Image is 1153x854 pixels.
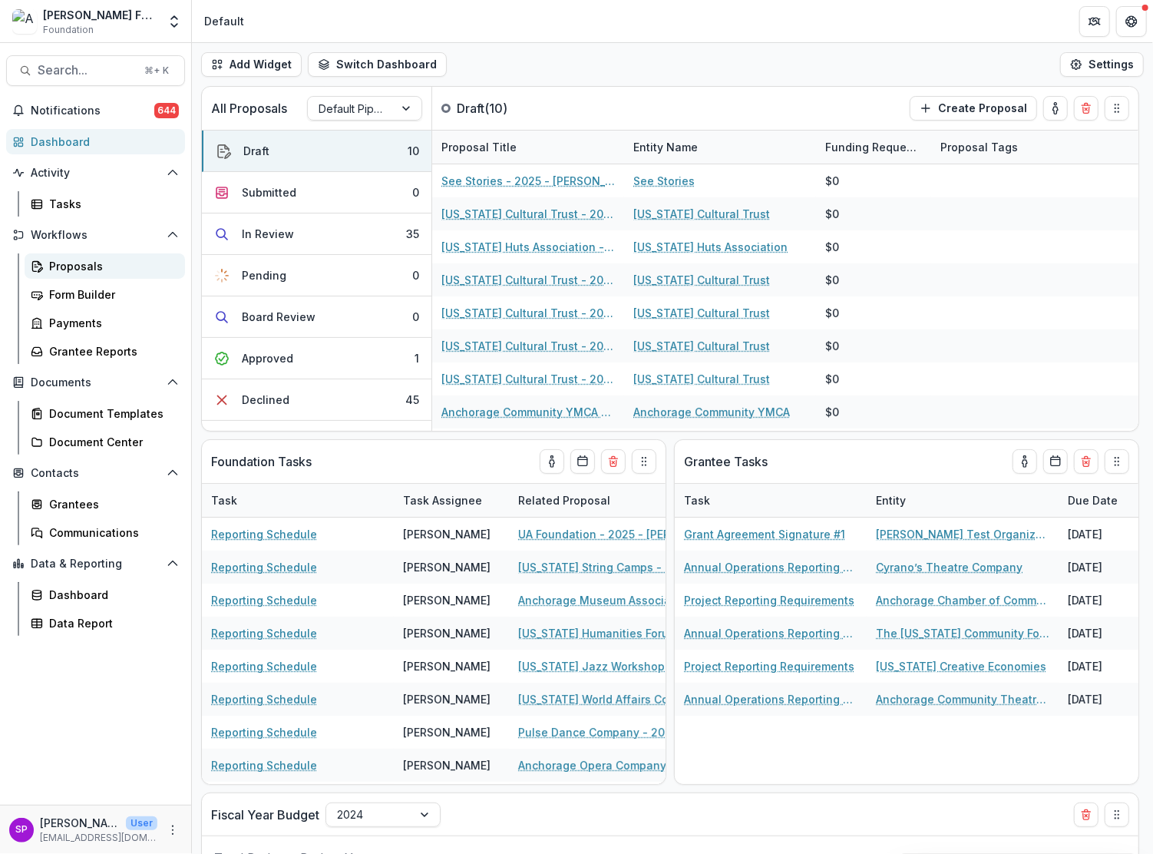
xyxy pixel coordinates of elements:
[633,371,770,387] a: [US_STATE] Cultural Trust
[633,305,770,321] a: [US_STATE] Cultural Trust
[202,484,394,517] div: Task
[876,592,1049,608] a: Anchorage Chamber of Commerce
[164,6,185,37] button: Open entity switcher
[211,559,317,575] a: Reporting Schedule
[25,401,185,426] a: Document Templates
[816,139,931,155] div: Funding Requested
[6,461,185,485] button: Open Contacts
[403,691,491,707] div: [PERSON_NAME]
[31,134,173,150] div: Dashboard
[31,467,160,480] span: Contacts
[633,173,695,189] a: See Stories
[308,52,447,77] button: Switch Dashboard
[876,526,1049,542] a: [PERSON_NAME] Test Organization
[31,558,160,571] span: Data & Reporting
[394,492,491,508] div: Task Assignee
[910,96,1037,121] button: Create Proposal
[412,184,419,200] div: 0
[40,815,120,831] p: [PERSON_NAME]
[25,253,185,279] a: Proposals
[624,131,816,164] div: Entity Name
[867,492,915,508] div: Entity
[49,434,173,450] div: Document Center
[509,484,701,517] div: Related Proposal
[1074,803,1098,827] button: Delete card
[518,691,692,707] a: [US_STATE] World Affairs Council - 2025 - [PERSON_NAME] Foundation Grant Application
[211,724,317,740] a: Reporting Schedule
[40,831,157,845] p: [EMAIL_ADDRESS][DOMAIN_NAME]
[1116,6,1147,37] button: Get Help
[684,658,854,674] a: Project Reporting Requirements
[1079,6,1110,37] button: Partners
[394,484,509,517] div: Task Assignee
[6,55,185,86] button: Search...
[403,658,491,674] div: [PERSON_NAME]
[432,139,526,155] div: Proposal Title
[403,625,491,641] div: [PERSON_NAME]
[633,239,788,255] a: [US_STATE] Huts Association
[31,376,160,389] span: Documents
[211,452,312,471] p: Foundation Tasks
[441,305,615,321] a: [US_STATE] Cultural Trust - 2025 - [PERSON_NAME] Foundation Grant Application
[202,379,431,421] button: Declined45
[825,371,839,387] div: $0
[441,206,615,222] a: [US_STATE] Cultural Trust - 2025 - [PERSON_NAME] Foundation Grant Application
[25,310,185,336] a: Payments
[31,104,154,118] span: Notifications
[211,806,319,824] p: Fiscal Year Budget
[31,229,160,242] span: Workflows
[49,343,173,359] div: Grantee Reports
[25,492,185,517] a: Grantees
[675,492,719,508] div: Task
[198,10,250,32] nav: breadcrumb
[141,62,172,79] div: ⌘ + K
[412,309,419,325] div: 0
[211,757,317,773] a: Reporting Schedule
[43,7,157,23] div: [PERSON_NAME] Foundation
[825,173,839,189] div: $0
[518,724,692,740] a: Pulse Dance Company - 2025 - [PERSON_NAME] Foundation Grant Application
[202,172,431,213] button: Submitted0
[25,582,185,607] a: Dashboard
[49,587,173,603] div: Dashboard
[432,131,624,164] div: Proposal Title
[201,52,302,77] button: Add Widget
[126,816,157,830] p: User
[406,226,419,242] div: 35
[876,625,1049,641] a: The [US_STATE] Community Foundation
[202,255,431,296] button: Pending0
[1043,96,1068,121] button: toggle-assigned-to-me
[412,267,419,283] div: 0
[49,196,173,212] div: Tasks
[25,282,185,307] a: Form Builder
[49,315,173,331] div: Payments
[518,658,692,674] a: [US_STATE] Jazz Workshop - 2025 - [PERSON_NAME] Foundation Grant Application
[12,9,37,34] img: Atwood Foundation
[1074,449,1098,474] button: Delete card
[632,449,656,474] button: Drag
[441,371,615,387] a: [US_STATE] Cultural Trust - 2025 - [PERSON_NAME] Foundation Grant Application
[6,551,185,576] button: Open Data & Reporting
[441,404,615,420] a: Anchorage Community YMCA - 2025 - [PERSON_NAME] Foundation Grant Application
[25,520,185,545] a: Communications
[403,592,491,608] div: [PERSON_NAME]
[825,272,839,288] div: $0
[25,429,185,455] a: Document Center
[931,131,1123,164] div: Proposal Tags
[1013,449,1037,474] button: toggle-assigned-to-me
[6,370,185,395] button: Open Documents
[211,99,287,118] p: All Proposals
[624,139,707,155] div: Entity Name
[441,173,615,189] a: See Stories - 2025 - [PERSON_NAME] Foundation Grant Application
[441,272,615,288] a: [US_STATE] Cultural Trust - 2025 - [PERSON_NAME] Foundation Grant Application
[1059,492,1127,508] div: Due Date
[675,484,867,517] div: Task
[202,296,431,338] button: Board Review0
[601,449,626,474] button: Delete card
[816,131,931,164] div: Funding Requested
[415,350,419,366] div: 1
[49,405,173,422] div: Document Templates
[441,338,615,354] a: [US_STATE] Cultural Trust - 2025 - [PERSON_NAME] Foundation Grant Application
